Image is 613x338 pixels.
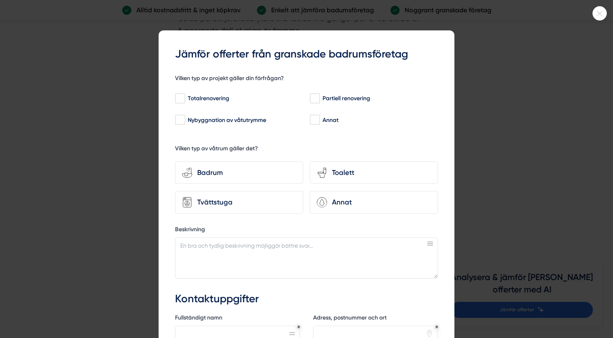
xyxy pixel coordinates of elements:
input: Totalrenovering [175,94,184,103]
div: Obligatoriskt [297,325,300,329]
label: Adress, postnummer och ort [313,314,438,324]
input: Nybyggnation av våtutrymme [175,116,184,124]
h3: Kontaktuppgifter [175,292,438,306]
h5: Vilken typ av våtrum gäller det? [175,145,258,155]
label: Beskrivning [175,225,438,236]
div: Obligatoriskt [435,325,438,329]
label: Fullständigt namn [175,314,300,324]
h5: Vilken typ av projekt gäller din förfrågan? [175,74,284,85]
h3: Jämför offerter från granskade badrumsföretag [175,47,438,62]
input: Partiell renovering [310,94,319,103]
input: Annat [310,116,319,124]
